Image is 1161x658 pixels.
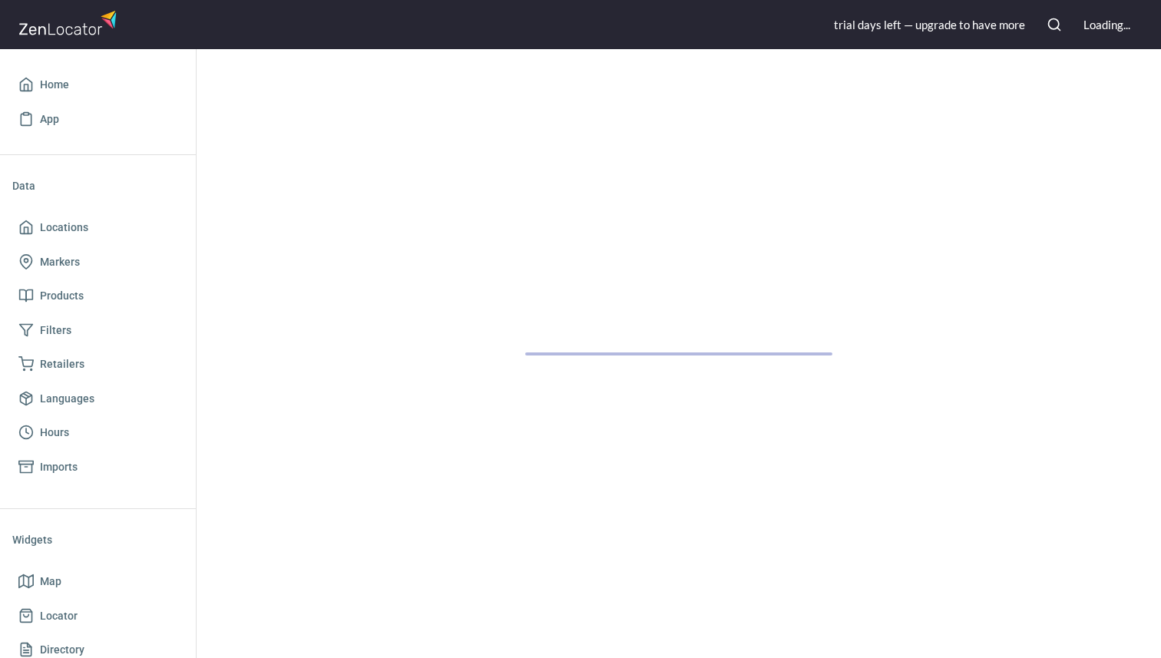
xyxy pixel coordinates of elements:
[1083,17,1130,33] div: Loading...
[12,564,184,599] a: Map
[12,382,184,416] a: Languages
[40,286,84,306] span: Products
[12,450,184,484] a: Imports
[40,389,94,408] span: Languages
[40,607,78,626] span: Locator
[40,75,69,94] span: Home
[12,415,184,450] a: Hours
[40,218,88,237] span: Locations
[18,6,121,39] img: zenlocator
[40,458,78,477] span: Imports
[12,521,184,558] li: Widgets
[40,355,84,374] span: Retailers
[12,102,184,137] a: App
[12,313,184,348] a: Filters
[12,245,184,279] a: Markers
[12,167,184,204] li: Data
[12,347,184,382] a: Retailers
[12,599,184,633] a: Locator
[834,17,1025,33] div: trial day s left — upgrade to have more
[40,423,69,442] span: Hours
[12,210,184,245] a: Locations
[40,321,71,340] span: Filters
[40,253,80,272] span: Markers
[40,110,59,129] span: App
[40,572,61,591] span: Map
[12,279,184,313] a: Products
[12,68,184,102] a: Home
[1037,8,1071,41] button: Search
